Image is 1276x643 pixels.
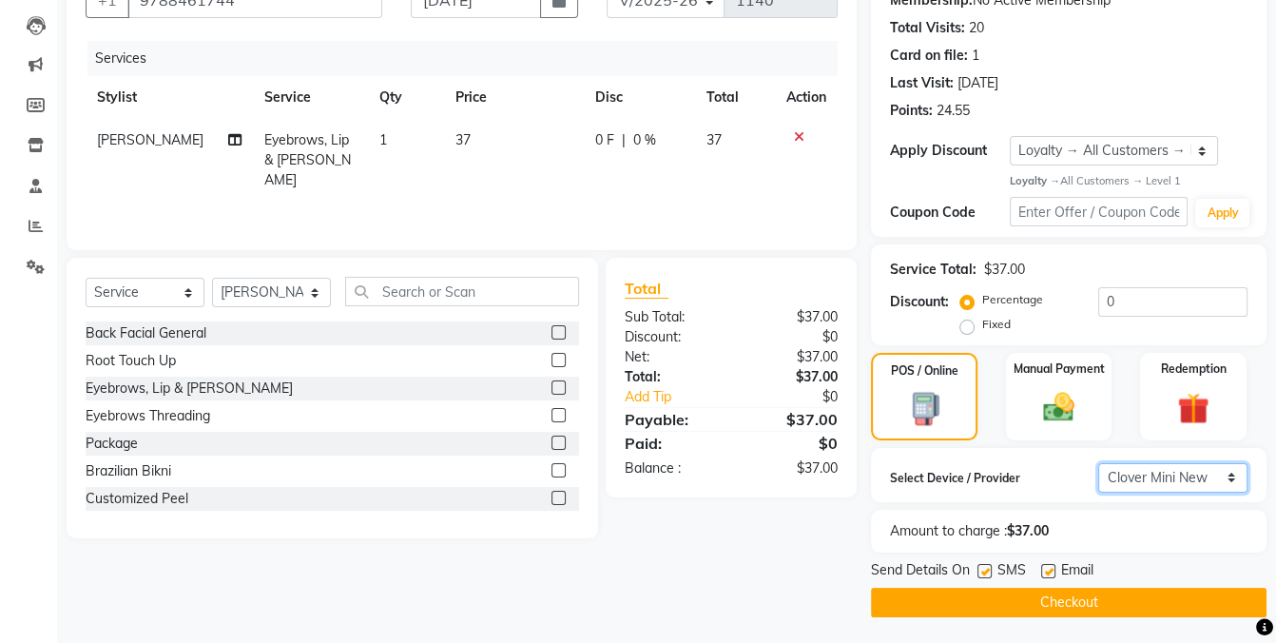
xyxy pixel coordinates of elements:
[86,406,210,426] div: Eyebrows Threading
[890,292,949,312] div: Discount:
[86,489,188,509] div: Customized Peel
[253,76,368,119] th: Service
[621,130,625,150] span: |
[86,351,176,371] div: Root Touch Up
[1061,560,1093,584] span: Email
[1034,389,1085,425] img: _cash.svg
[984,260,1025,280] div: $37.00
[890,101,933,121] div: Points:
[444,76,583,119] th: Price
[890,73,954,93] div: Last Visit:
[610,367,731,387] div: Total:
[1160,360,1226,378] label: Redemption
[1010,174,1060,187] strong: Loyalty →
[997,560,1026,584] span: SMS
[368,76,444,119] th: Qty
[937,101,970,121] div: 24.55
[1013,360,1104,378] label: Manual Payment
[86,323,206,343] div: Back Facial General
[610,327,731,347] div: Discount:
[594,130,613,150] span: 0 F
[86,434,138,454] div: Package
[890,260,976,280] div: Service Total:
[264,131,351,188] span: Eyebrows, Lip & [PERSON_NAME]
[583,76,695,119] th: Disc
[1195,199,1249,227] button: Apply
[972,46,979,66] div: 1
[982,316,1011,333] label: Fixed
[610,458,731,478] div: Balance :
[731,408,852,431] div: $37.00
[610,307,731,327] div: Sub Total:
[871,588,1266,617] button: Checkout
[610,432,731,455] div: Paid:
[455,131,471,148] span: 37
[890,203,1009,223] div: Coupon Code
[610,408,731,431] div: Payable:
[957,73,998,93] div: [DATE]
[775,76,838,119] th: Action
[86,379,293,399] div: Eyebrows, Lip & [PERSON_NAME]
[610,387,751,407] a: Add Tip
[876,521,1262,541] div: Amount to charge :
[625,279,668,299] span: Total
[632,130,655,150] span: 0 %
[1007,522,1049,539] b: $37.00
[890,141,1009,161] div: Apply Discount
[610,347,731,367] div: Net:
[900,391,949,426] img: _pos-terminal.svg
[706,131,722,148] span: 37
[1010,197,1189,226] input: Enter Offer / Coupon Code
[890,18,965,38] div: Total Visits:
[97,131,203,148] span: [PERSON_NAME]
[969,18,984,38] div: 20
[731,307,852,327] div: $37.00
[379,131,387,148] span: 1
[731,327,852,347] div: $0
[87,41,852,76] div: Services
[731,458,852,478] div: $37.00
[871,560,970,584] span: Send Details On
[891,362,958,380] label: POS / Online
[731,432,852,455] div: $0
[751,387,852,407] div: $0
[86,461,171,481] div: Brazilian Bikni
[695,76,775,119] th: Total
[890,470,1098,487] label: Select Device / Provider
[1010,173,1247,189] div: All Customers → Level 1
[86,76,253,119] th: Stylist
[345,277,579,306] input: Search or Scan
[1168,389,1219,428] img: _gift.svg
[731,347,852,367] div: $37.00
[982,291,1043,308] label: Percentage
[731,367,852,387] div: $37.00
[890,46,968,66] div: Card on file:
